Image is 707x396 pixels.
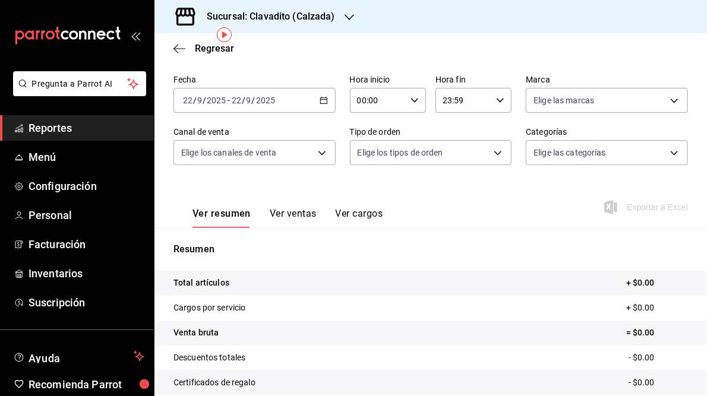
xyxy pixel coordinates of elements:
[255,96,276,105] input: ----
[270,208,317,228] button: Ver ventas
[173,43,234,54] button: Regresar
[203,96,206,105] span: /
[629,376,688,389] p: - $0.00
[29,178,144,194] span: Configuración
[626,327,688,339] p: = $0.00
[8,86,146,99] a: Pregunta a Parrot AI
[197,9,335,24] h3: Sucursal: Clavadito (Calzada)
[29,149,144,165] span: Menú
[626,302,688,314] p: + $0.00
[526,128,688,137] label: Categorías
[228,96,230,105] span: -
[193,96,197,105] span: /
[29,236,144,252] span: Facturación
[350,76,426,84] label: Hora inicio
[29,120,144,136] span: Reportes
[131,31,140,40] button: open_drawer_menu
[32,78,128,90] span: Pregunta a Parrot AI
[13,71,146,96] button: Pregunta a Parrot AI
[358,147,443,159] span: Elige los tipos de orden
[181,147,276,159] span: Elige los canales de venta
[435,76,512,84] label: Hora fin
[626,277,688,289] p: + $0.00
[231,96,242,105] input: --
[173,128,336,137] label: Canal de venta
[242,96,245,105] span: /
[336,208,383,228] button: Ver cargos
[173,76,336,84] label: Fecha
[192,208,383,228] div: navigation tabs
[197,96,203,105] input: --
[29,207,144,223] span: Personal
[173,242,688,256] p: Resumen
[195,43,234,54] span: Regresar
[29,349,129,363] span: Ayuda
[192,208,251,228] button: Ver resumen
[173,327,219,339] p: Venta bruta
[29,265,144,281] span: Inventarios
[252,96,255,105] span: /
[246,96,252,105] input: --
[350,128,512,137] label: Tipo de orden
[534,94,594,106] span: Elige las marcas
[29,376,144,392] span: Recomienda Parrot
[526,76,688,84] label: Marca
[629,351,688,364] p: - $0.00
[173,376,255,389] p: Certificados de regalo
[182,96,193,105] input: --
[217,27,232,42] img: Tooltip marker
[173,302,246,314] p: Cargos por servicio
[173,277,229,289] p: Total artículos
[206,96,226,105] input: ----
[173,351,245,364] p: Descuentos totales
[29,294,144,311] span: Suscripción
[534,147,606,159] span: Elige las categorías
